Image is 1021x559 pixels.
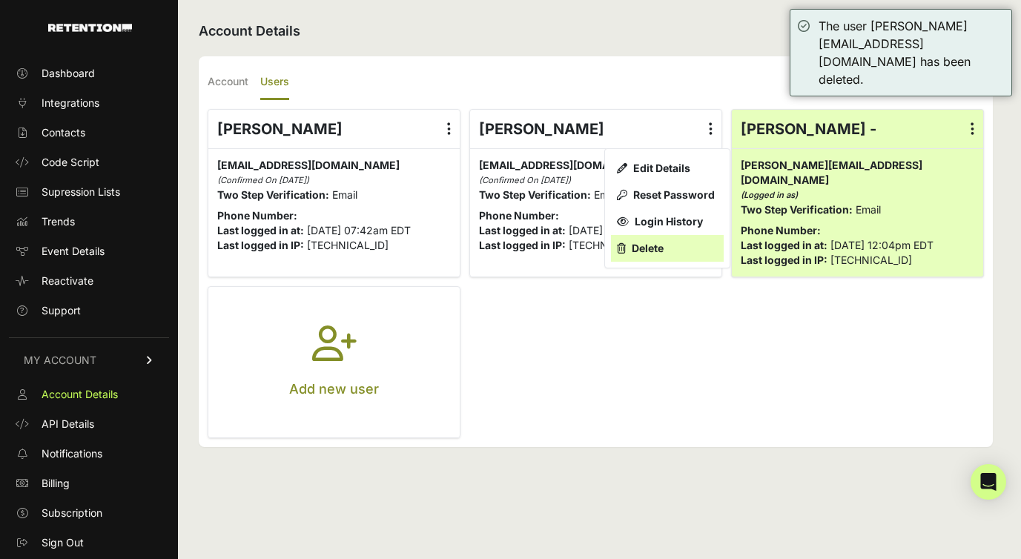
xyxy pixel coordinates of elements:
span: [PERSON_NAME][EMAIL_ADDRESS][DOMAIN_NAME] [741,159,922,186]
a: MY ACCOUNT [9,337,169,383]
strong: Last logged in at: [217,224,304,236]
strong: Last logged in IP: [479,239,566,251]
i: (Confirmed On [DATE]) [217,175,309,185]
a: Event Details [9,239,169,263]
a: Dashboard [9,62,169,85]
span: Account Details [42,387,118,402]
span: MY ACCOUNT [24,353,96,368]
span: Notifications [42,446,102,461]
a: Billing [9,472,169,495]
span: API Details [42,417,94,431]
div: [PERSON_NAME] [470,110,721,148]
span: Support [42,303,81,318]
strong: Last logged in IP: [217,239,304,251]
span: [TECHNICAL_ID] [830,254,912,266]
a: Notifications [9,442,169,466]
a: Reactivate [9,269,169,293]
strong: Two Step Verification: [479,188,591,201]
a: Supression Lists [9,180,169,204]
button: Add new user [208,287,460,437]
div: The user [PERSON_NAME][EMAIL_ADDRESS][DOMAIN_NAME] has been deleted. [819,17,1004,88]
span: Email [856,203,881,216]
div: Open Intercom Messenger [971,464,1006,500]
a: Code Script [9,150,169,174]
span: [TECHNICAL_ID] [307,239,389,251]
a: Contacts [9,121,169,145]
span: Reactivate [42,274,93,288]
span: [TECHNICAL_ID] [569,239,650,251]
strong: Last logged in IP: [741,254,827,266]
label: Account [208,65,248,100]
span: Email [594,188,619,201]
strong: Two Step Verification: [217,188,329,201]
strong: Phone Number: [741,224,821,236]
a: Account Details [9,383,169,406]
strong: Two Step Verification: [741,203,853,216]
span: Trends [42,214,75,229]
span: [DATE] 07:42am EDT [307,224,411,236]
a: API Details [9,412,169,436]
strong: Phone Number: [217,209,297,222]
a: Delete [611,235,724,262]
label: Users [260,65,289,100]
a: Support [9,299,169,322]
a: Edit Details [611,155,724,182]
i: (Logged in as) [741,190,798,200]
a: Trends [9,210,169,234]
a: Subscription [9,501,169,525]
span: Email [332,188,357,201]
p: Add new user [289,379,379,400]
span: [EMAIL_ADDRESS][DOMAIN_NAME] [479,159,661,171]
a: Integrations [9,91,169,115]
a: Login History [611,208,724,235]
span: Integrations [42,96,99,110]
div: [PERSON_NAME] - [732,110,983,148]
span: [DATE] 12:04pm EDT [830,239,934,251]
span: Subscription [42,506,102,520]
a: Reset Password [611,182,724,208]
span: Event Details [42,244,105,259]
span: Sign Out [42,535,84,550]
span: Code Script [42,155,99,170]
div: [PERSON_NAME] [208,110,460,148]
strong: Phone Number: [479,209,559,222]
span: Dashboard [42,66,95,81]
span: Contacts [42,125,85,140]
span: [DATE] 03:10pm EDT [569,224,672,236]
strong: Last logged in at: [479,224,566,236]
i: (Confirmed On [DATE]) [479,175,571,185]
h2: Account Details [199,21,993,42]
a: Sign Out [9,531,169,555]
img: Retention.com [48,24,132,32]
span: Billing [42,476,70,491]
span: Supression Lists [42,185,120,199]
span: [EMAIL_ADDRESS][DOMAIN_NAME] [217,159,400,171]
strong: Last logged in at: [741,239,827,251]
